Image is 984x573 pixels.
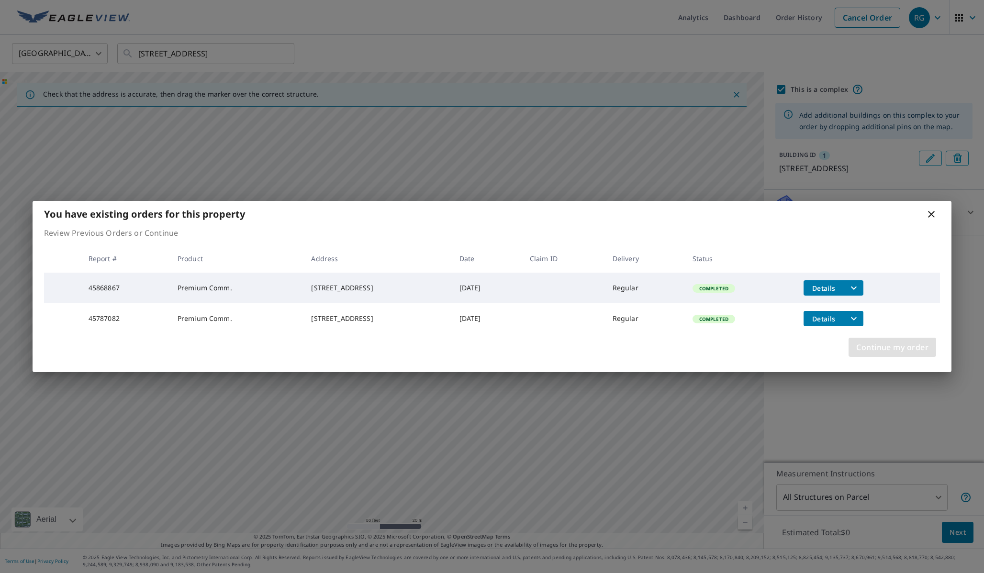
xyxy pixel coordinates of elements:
span: Completed [693,285,734,292]
button: detailsBtn-45868867 [804,280,844,296]
th: Report # [81,244,170,273]
div: [STREET_ADDRESS] [311,314,444,323]
button: detailsBtn-45787082 [804,311,844,326]
td: Premium Comm. [170,303,304,334]
th: Status [685,244,796,273]
span: Continue my order [856,341,928,354]
div: [STREET_ADDRESS] [311,283,444,293]
button: Continue my order [849,338,936,357]
th: Claim ID [522,244,605,273]
td: Regular [605,303,685,334]
b: You have existing orders for this property [44,208,245,220]
th: Date [452,244,522,273]
span: Details [809,284,838,293]
td: 45868867 [81,273,170,303]
td: Premium Comm. [170,273,304,303]
th: Product [170,244,304,273]
span: Details [809,314,838,323]
span: Completed [693,316,734,322]
th: Address [303,244,451,273]
td: [DATE] [452,303,522,334]
button: filesDropdownBtn-45868867 [844,280,863,296]
td: Regular [605,273,685,303]
td: [DATE] [452,273,522,303]
th: Delivery [605,244,685,273]
button: filesDropdownBtn-45787082 [844,311,863,326]
td: 45787082 [81,303,170,334]
p: Review Previous Orders or Continue [44,227,940,239]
